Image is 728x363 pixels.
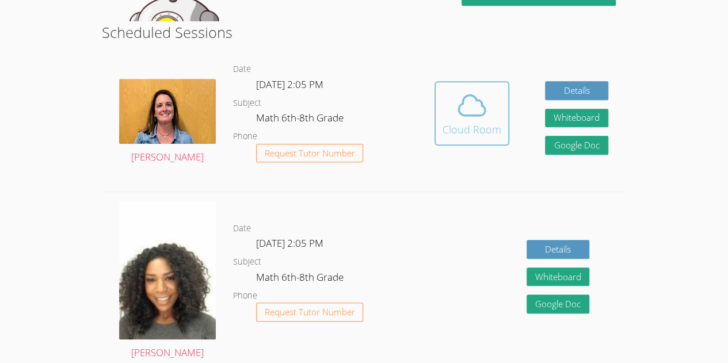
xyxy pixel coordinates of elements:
span: Request Tutor Number [265,149,355,158]
button: Whiteboard [545,109,608,128]
a: Details [527,240,590,259]
dt: Subject [233,255,261,269]
span: Request Tutor Number [265,308,355,316]
dt: Date [233,62,251,77]
div: Cloud Room [443,121,501,137]
span: [DATE] 2:05 PM [256,236,323,250]
a: [PERSON_NAME] [119,79,216,166]
span: [DATE] 2:05 PM [256,78,323,91]
button: Request Tutor Number [256,144,364,163]
a: Google Doc [545,136,608,155]
a: Details [545,81,608,100]
dd: Math 6th-8th Grade [256,269,346,289]
button: Request Tutor Number [256,303,364,322]
dt: Phone [233,289,257,303]
dt: Date [233,221,251,236]
dd: Math 6th-8th Grade [256,110,346,129]
a: Google Doc [527,295,590,314]
a: [PERSON_NAME] [119,201,216,361]
button: Cloud Room [434,81,509,146]
img: avatar.png [119,201,216,339]
dt: Subject [233,96,261,110]
dt: Phone [233,129,257,144]
img: avatar.png [119,79,216,144]
button: Whiteboard [527,268,590,286]
h2: Scheduled Sessions [102,21,626,43]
